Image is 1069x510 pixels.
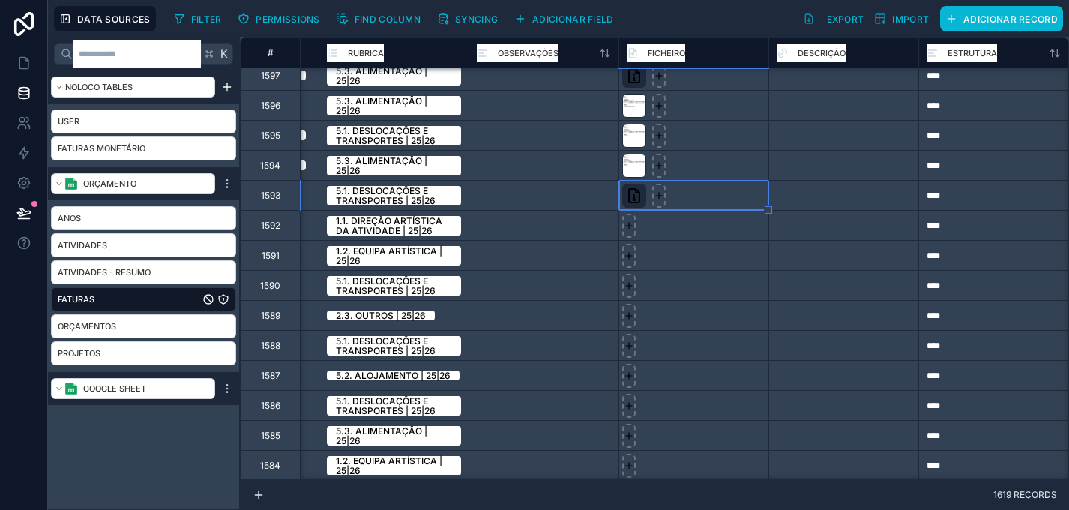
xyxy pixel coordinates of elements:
[498,46,558,61] span: Observações
[168,7,227,30] button: Filter
[432,7,509,30] a: Syncing
[261,310,280,322] div: 1589
[232,7,331,30] a: Permissions
[798,6,870,31] button: Export
[355,13,421,25] span: Find column
[256,13,319,25] span: Permissions
[261,400,280,412] div: 1586
[232,7,325,30] button: Permissions
[262,250,280,262] div: 1591
[934,6,1063,31] a: Adicionar record
[336,186,452,205] div: 5.1. Deslocações e transportes | 25|26
[336,126,452,145] div: 5.1. Deslocações e transportes | 25|26
[892,13,929,25] span: Import
[336,426,452,445] div: 5.3. Alimentação | 25|26
[261,430,280,442] div: 1585
[261,190,280,202] div: 1593
[336,310,426,320] div: 2.3. Outros | 25|26
[798,46,846,61] span: DESCRIÇÃO
[963,13,1058,25] span: Adicionar record
[336,66,452,85] div: 5.3. Alimentação | 25|26
[336,156,452,175] div: 5.3. Alimentação | 25|26
[252,47,289,58] div: #
[331,7,426,30] button: Find column
[348,46,384,61] span: Rubrica
[336,216,452,235] div: 1.1. Direção Artística da Atividade | 25|26
[948,46,997,61] span: Estrutura
[940,6,1063,31] button: Adicionar record
[432,7,503,30] button: Syncing
[260,160,280,172] div: 1594
[869,6,934,31] button: Import
[261,100,280,112] div: 1596
[260,460,280,472] div: 1584
[261,70,280,82] div: 1597
[54,6,156,31] button: Data Sources
[336,96,452,115] div: 5.3. Alimentação | 25|26
[219,49,229,59] span: K
[261,340,280,352] div: 1588
[336,276,452,295] div: 5.1. Deslocações e transportes | 25|26
[993,490,1057,499] span: 1619 records
[261,220,280,232] div: 1592
[191,13,222,25] span: Filter
[455,13,498,25] span: Syncing
[336,396,452,415] div: 5.1. Deslocações e transportes | 25|26
[532,13,614,25] span: Adicionar field
[261,130,280,142] div: 1595
[260,280,280,292] div: 1590
[827,13,864,25] span: Export
[336,370,451,380] div: 5.2. Alojamento | 25|26
[648,46,685,61] span: FICHEIRO
[77,13,151,25] span: Data Sources
[336,456,452,475] div: 1.2. Equipa artística | 25|26
[261,370,280,382] div: 1587
[509,7,619,30] button: Adicionar field
[336,336,452,355] div: 5.1. Deslocações e transportes | 25|26
[336,246,452,265] div: 1.2. Equipa artística | 25|26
